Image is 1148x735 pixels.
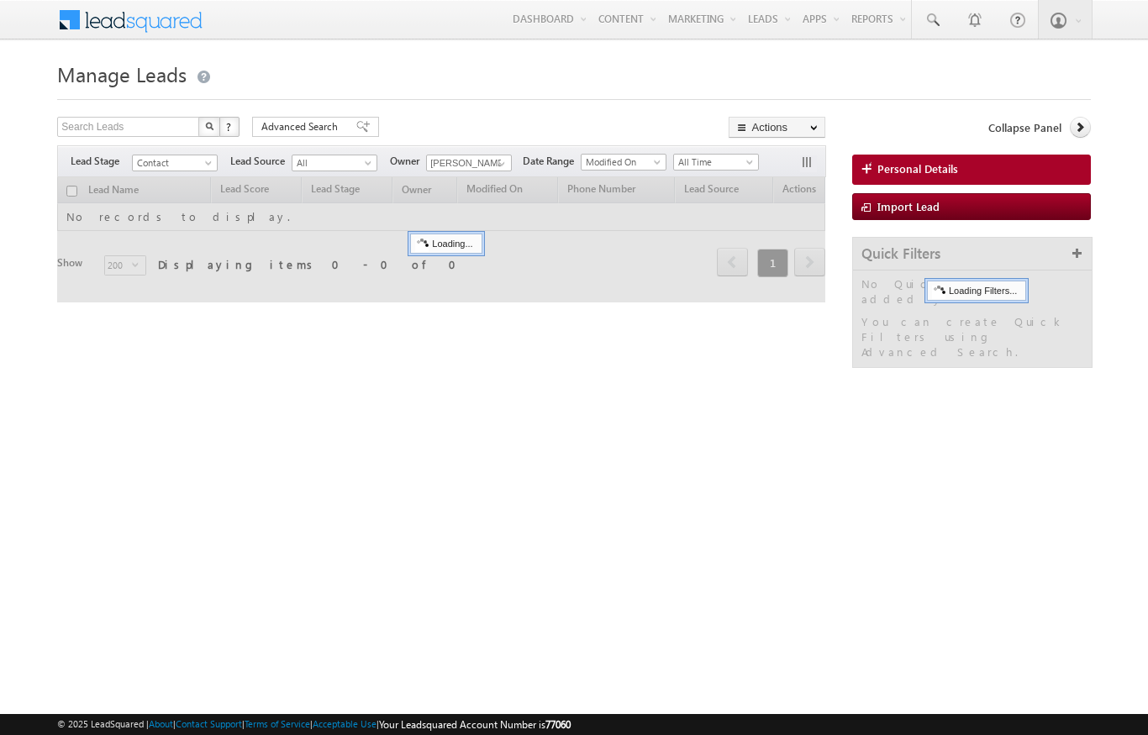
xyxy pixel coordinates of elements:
[149,718,173,729] a: About
[852,155,1091,185] a: Personal Details
[489,155,510,172] a: Show All Items
[292,155,377,171] a: All
[176,718,242,729] a: Contact Support
[729,117,825,138] button: Actions
[57,717,571,732] span: © 2025 LeadSquared | | | | |
[523,154,581,169] span: Date Range
[313,718,377,729] a: Acceptable Use
[71,154,132,169] span: Lead Stage
[582,155,661,170] span: Modified On
[133,155,213,171] span: Contact
[132,155,218,171] a: Contact
[57,60,187,87] span: Manage Leads
[410,234,482,254] div: Loading...
[988,120,1061,135] span: Collapse Panel
[230,154,292,169] span: Lead Source
[292,155,372,171] span: All
[219,117,240,137] button: ?
[426,155,512,171] input: Type to Search
[581,154,666,171] a: Modified On
[927,281,1026,301] div: Loading Filters...
[245,718,310,729] a: Terms of Service
[205,122,213,130] img: Search
[379,718,571,731] span: Your Leadsquared Account Number is
[673,154,759,171] a: All Time
[674,155,754,170] span: All Time
[390,154,426,169] span: Owner
[545,718,571,731] span: 77060
[226,119,234,134] span: ?
[877,161,958,176] span: Personal Details
[877,199,940,213] span: Import Lead
[261,119,343,134] span: Advanced Search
